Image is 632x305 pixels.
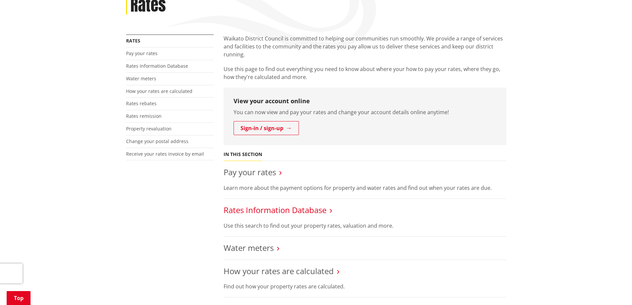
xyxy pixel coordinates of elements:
[126,138,188,144] a: Change your postal address
[126,50,158,56] a: Pay your rates
[224,204,326,215] a: Rates Information Database
[7,291,31,305] a: Top
[224,184,506,192] p: Learn more about the payment options for property and water rates and find out when your rates ar...
[224,282,506,290] p: Find out how your property rates are calculated.
[224,242,274,253] a: Water meters
[126,88,192,94] a: How your rates are calculated
[234,98,496,105] h3: View your account online
[234,121,299,135] a: Sign-in / sign-up
[224,35,506,58] p: Waikato District Council is committed to helping our communities run smoothly. We provide a range...
[224,222,506,230] p: Use this search to find out your property rates, valuation and more.
[234,108,496,116] p: You can now view and pay your rates and change your account details online anytime!
[601,277,625,301] iframe: Messenger Launcher
[224,152,262,157] h5: In this section
[126,75,156,82] a: Water meters
[126,151,204,157] a: Receive your rates invoice by email
[224,65,506,81] p: Use this page to find out everything you need to know about where your how to pay your rates, whe...
[224,266,334,276] a: How your rates are calculated
[126,113,162,119] a: Rates remission
[126,63,188,69] a: Rates Information Database
[126,38,140,44] a: Rates
[126,100,157,107] a: Rates rebates
[126,125,172,132] a: Property revaluation
[224,167,276,178] a: Pay your rates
